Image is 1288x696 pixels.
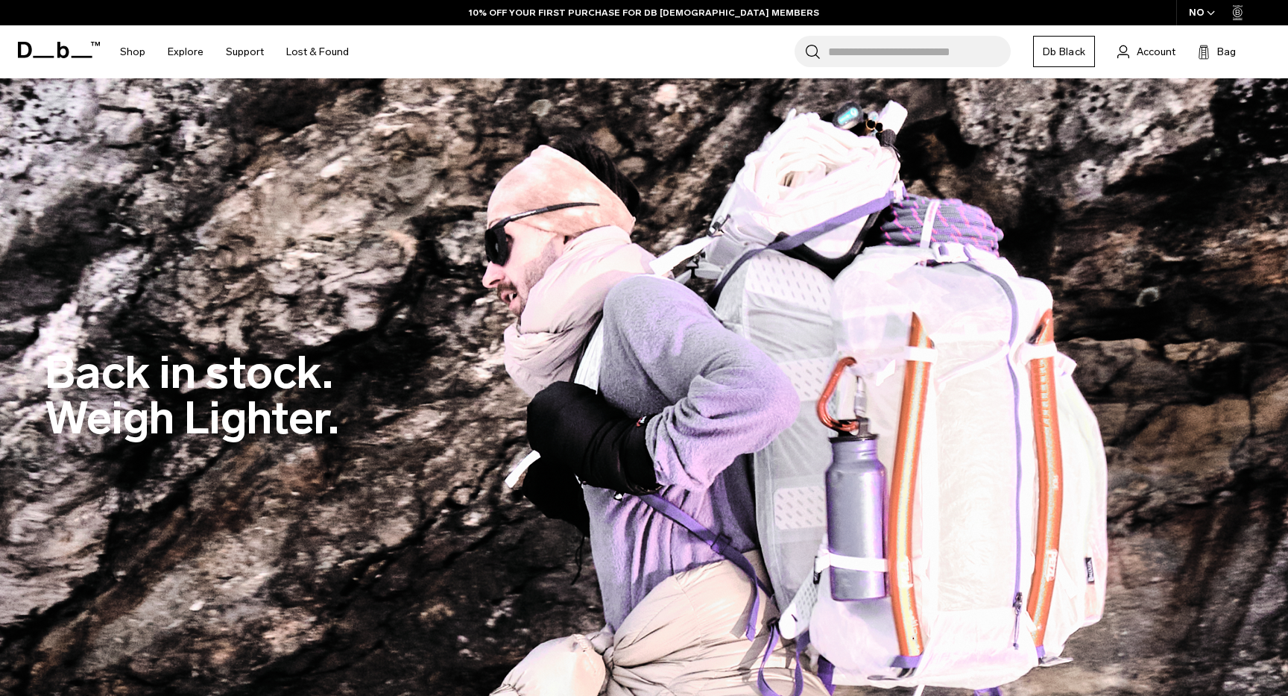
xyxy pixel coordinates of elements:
a: Account [1117,43,1175,60]
nav: Main Navigation [109,25,360,78]
span: Bag [1217,44,1236,60]
a: Shop [120,25,145,78]
span: Account [1137,44,1175,60]
a: Support [226,25,264,78]
a: Explore [168,25,203,78]
h2: Back in stock. Weigh Lighter. [45,350,339,441]
a: 10% OFF YOUR FIRST PURCHASE FOR DB [DEMOGRAPHIC_DATA] MEMBERS [469,6,819,19]
button: Bag [1198,43,1236,60]
a: Lost & Found [286,25,349,78]
a: Db Black [1033,36,1095,67]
